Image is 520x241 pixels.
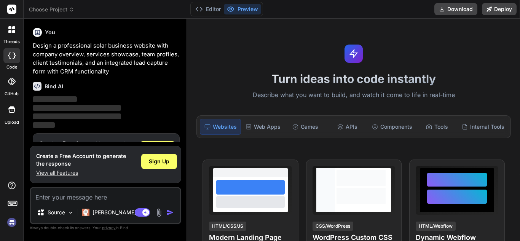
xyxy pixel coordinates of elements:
[416,222,456,231] div: HTML/Webflow
[192,90,515,100] p: Describe what you want to build, and watch it come to life in real-time
[155,208,163,217] img: attachment
[166,209,174,216] img: icon
[482,3,517,15] button: Deploy
[192,4,224,14] button: Editor
[67,209,74,216] img: Pick Models
[33,105,121,111] span: ‌
[200,119,241,135] div: Websites
[45,29,55,36] h6: You
[102,225,116,230] span: privacy
[33,41,180,76] p: Design a professional solar business website with company overview, services showcase, team profi...
[192,72,515,86] h1: Turn ideas into code instantly
[369,119,415,135] div: Components
[209,222,246,231] div: HTML/CSS/JS
[93,209,149,216] p: [PERSON_NAME] 4 S..
[285,119,325,135] div: Games
[149,158,169,165] span: Sign Up
[459,119,507,135] div: Internal Tools
[82,209,89,216] img: Claude 4 Sonnet
[36,169,126,177] p: View all Features
[417,119,457,135] div: Tools
[29,6,74,13] span: Choose Project
[224,4,261,14] button: Preview
[33,113,121,119] span: ‌
[242,119,284,135] div: Web Apps
[5,91,19,97] label: GitHub
[5,119,19,126] label: Upload
[327,119,367,135] div: APIs
[6,64,17,70] label: code
[36,152,126,168] h1: Create a Free Account to generate the response
[39,140,129,155] h1: Create a Free Account to generate the response
[48,209,65,216] p: Source
[30,224,181,231] p: Always double-check its answers. Your in Bind
[45,83,63,90] h6: Bind AI
[313,222,353,231] div: CSS/WordPress
[434,3,477,15] button: Download
[3,38,20,45] label: threads
[5,216,18,229] img: signin
[33,122,55,128] span: ‌
[33,96,77,102] span: ‌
